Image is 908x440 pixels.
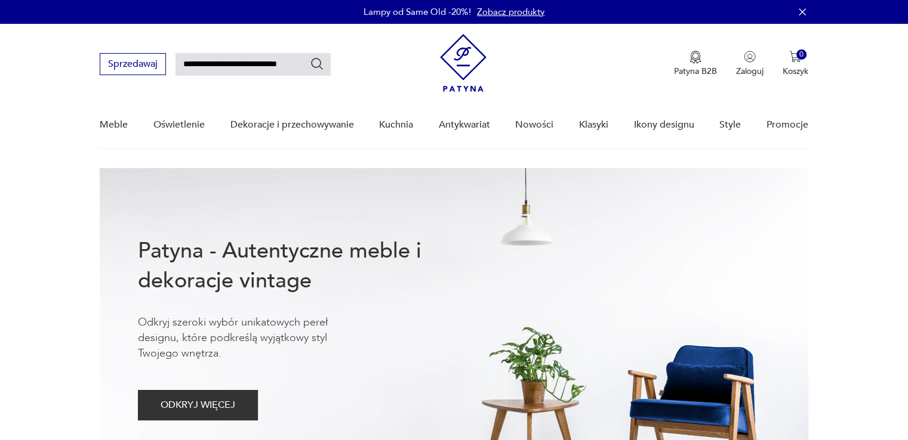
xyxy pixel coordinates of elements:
p: Koszyk [783,66,808,77]
p: Patyna B2B [674,66,717,77]
a: Zobacz produkty [477,6,544,18]
button: ODKRYJ WIĘCEJ [138,390,258,420]
a: Kuchnia [379,102,413,148]
a: Nowości [515,102,553,148]
a: Sprzedawaj [100,61,166,69]
p: Lampy od Same Old -20%! [364,6,471,18]
button: Patyna B2B [674,51,717,77]
a: Ikony designu [633,102,694,148]
img: Ikonka użytkownika [744,51,756,63]
a: ODKRYJ WIĘCEJ [138,402,258,410]
a: Ikona medaluPatyna B2B [674,51,717,77]
img: Ikona koszyka [789,51,801,63]
p: Zaloguj [736,66,764,77]
button: Sprzedawaj [100,53,166,75]
a: Promocje [767,102,808,148]
a: Dekoracje i przechowywanie [230,102,353,148]
button: Zaloguj [736,51,764,77]
div: 0 [796,49,807,60]
img: Patyna - sklep z meblami i dekoracjami vintage [440,34,487,92]
a: Style [719,102,741,148]
a: Meble [100,102,128,148]
p: Odkryj szeroki wybór unikatowych pereł designu, które podkreślą wyjątkowy styl Twojego wnętrza. [138,315,365,361]
button: Szukaj [310,57,324,71]
img: Ikona medalu [690,51,701,64]
a: Oświetlenie [153,102,205,148]
button: 0Koszyk [783,51,808,77]
h1: Patyna - Autentyczne meble i dekoracje vintage [138,236,460,296]
a: Antykwariat [439,102,490,148]
a: Klasyki [579,102,608,148]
